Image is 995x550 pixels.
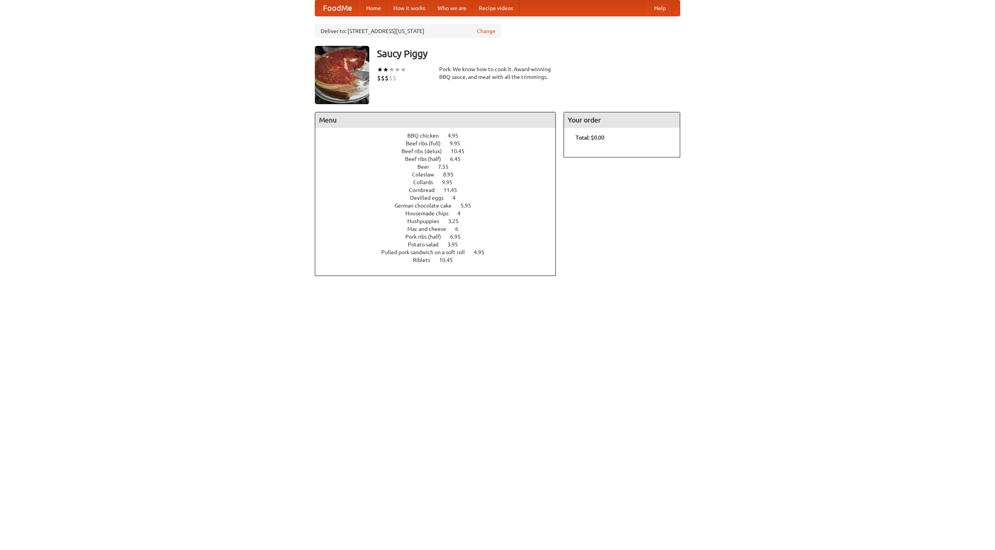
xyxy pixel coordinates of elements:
a: Pulled pork sandwich on a soft roll 4.95 [381,249,499,255]
span: BBQ chicken [407,133,447,139]
a: Hushpuppies 3.25 [407,218,473,224]
a: Coleslaw 8.95 [412,171,468,178]
li: ★ [400,65,406,74]
span: 6.95 [450,234,468,240]
a: Beef ribs (half) 6.45 [405,156,475,162]
a: Help [648,0,672,16]
span: Beef ribs (full) [406,140,449,147]
img: angular.jpg [315,46,369,104]
a: Beef ribs (delux) 10.45 [401,148,479,154]
span: Housemade chips [405,210,456,217]
span: 10.45 [451,148,472,154]
a: Cornbread 11.45 [409,187,471,193]
b: Total: $0.00 [576,134,604,141]
a: Beer 7.55 [417,164,463,170]
a: Change [477,27,496,35]
span: 7.55 [438,164,456,170]
span: 9.95 [450,140,468,147]
span: 3.25 [448,218,466,224]
span: German chocolate cake [395,203,459,209]
span: 4.95 [474,249,492,255]
li: $ [377,74,381,82]
li: ★ [395,65,400,74]
div: Deliver to: [STREET_ADDRESS][US_STATE] [315,24,501,38]
span: Hushpuppies [407,218,447,224]
a: BBQ chicken 4.95 [407,133,473,139]
li: $ [381,74,385,82]
span: 6 [455,226,466,232]
span: 5.95 [461,203,479,209]
li: $ [389,74,393,82]
span: Riblets [413,257,438,263]
span: 4 [457,210,468,217]
span: Beef ribs (delux) [401,148,450,154]
span: 10.45 [439,257,461,263]
a: FoodMe [315,0,360,16]
span: Coleslaw [412,171,442,178]
span: Beer [417,164,437,170]
span: 4 [452,195,463,201]
span: Beef ribs (half) [405,156,449,162]
span: Collards [413,179,441,185]
span: 3.95 [447,241,466,248]
span: 4.95 [448,133,466,139]
a: German chocolate cake 5.95 [395,203,485,209]
span: Devilled eggs [410,195,451,201]
a: How it works [387,0,431,16]
span: Pork ribs (half) [405,234,449,240]
h3: Saucy Piggy [377,46,680,61]
span: Cornbread [409,187,442,193]
a: Who we are [431,0,473,16]
span: 11.45 [443,187,465,193]
a: Home [360,0,387,16]
a: Recipe videos [473,0,519,16]
span: Mac and cheese [407,226,454,232]
a: Housemade chips 4 [405,210,475,217]
h4: Menu [315,112,555,128]
a: Devilled eggs 4 [410,195,470,201]
a: Mac and cheese 6 [407,226,473,232]
li: ★ [377,65,383,74]
div: Pork. We know how to cook it. Award-winning BBQ sauce, and meat with all the trimmings. [439,65,556,81]
a: Potato salad 3.95 [408,241,472,248]
span: Potato salad [408,241,446,248]
a: Riblets 10.45 [413,257,467,263]
span: 9.95 [442,179,460,185]
a: Pork ribs (half) 6.95 [405,234,475,240]
li: $ [385,74,389,82]
li: ★ [383,65,389,74]
li: $ [393,74,396,82]
span: Pulled pork sandwich on a soft roll [381,249,473,255]
h4: Your order [564,112,680,128]
span: 8.95 [443,171,461,178]
a: Beef ribs (full) 9.95 [406,140,475,147]
a: Collards 9.95 [413,179,467,185]
span: 6.45 [450,156,468,162]
li: ★ [389,65,395,74]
